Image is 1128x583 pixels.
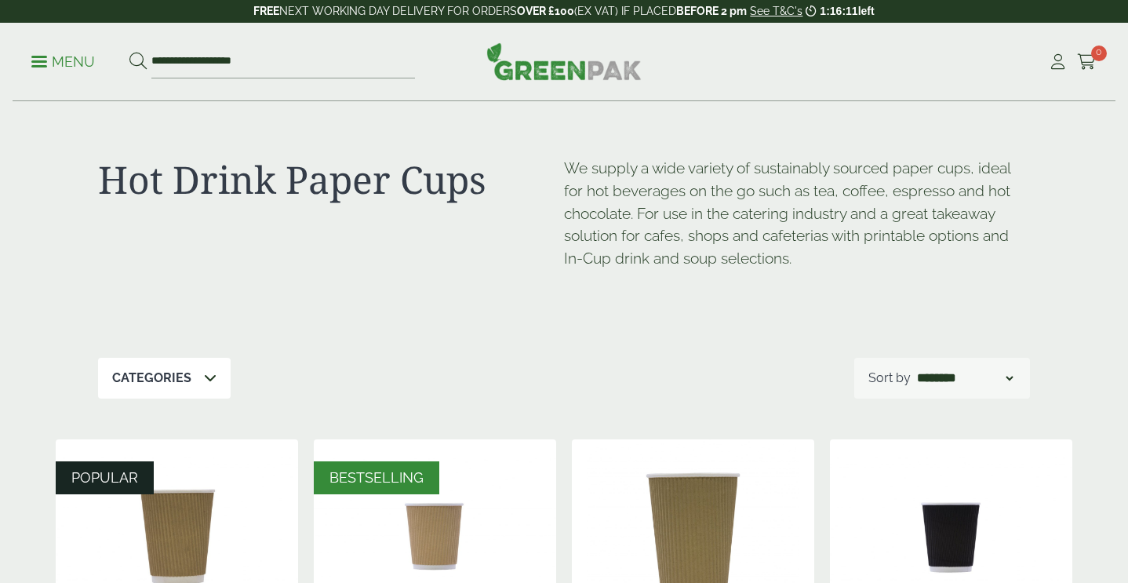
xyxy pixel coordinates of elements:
[858,5,875,17] span: left
[564,157,1030,270] p: We supply a wide variety of sustainably sourced paper cups, ideal for hot beverages on the go suc...
[517,5,574,17] strong: OVER £100
[71,469,138,486] span: POPULAR
[486,42,642,80] img: GreenPak Supplies
[676,5,747,17] strong: BEFORE 2 pm
[253,5,279,17] strong: FREE
[1077,54,1097,70] i: Cart
[750,5,802,17] a: See T&C's
[31,53,95,68] a: Menu
[914,369,1016,388] select: Shop order
[1077,50,1097,74] a: 0
[1048,54,1068,70] i: My Account
[31,53,95,71] p: Menu
[1091,46,1107,61] span: 0
[329,469,424,486] span: BESTSELLING
[820,5,857,17] span: 1:16:11
[868,369,911,388] p: Sort by
[98,157,564,202] h1: Hot Drink Paper Cups
[112,369,191,388] p: Categories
